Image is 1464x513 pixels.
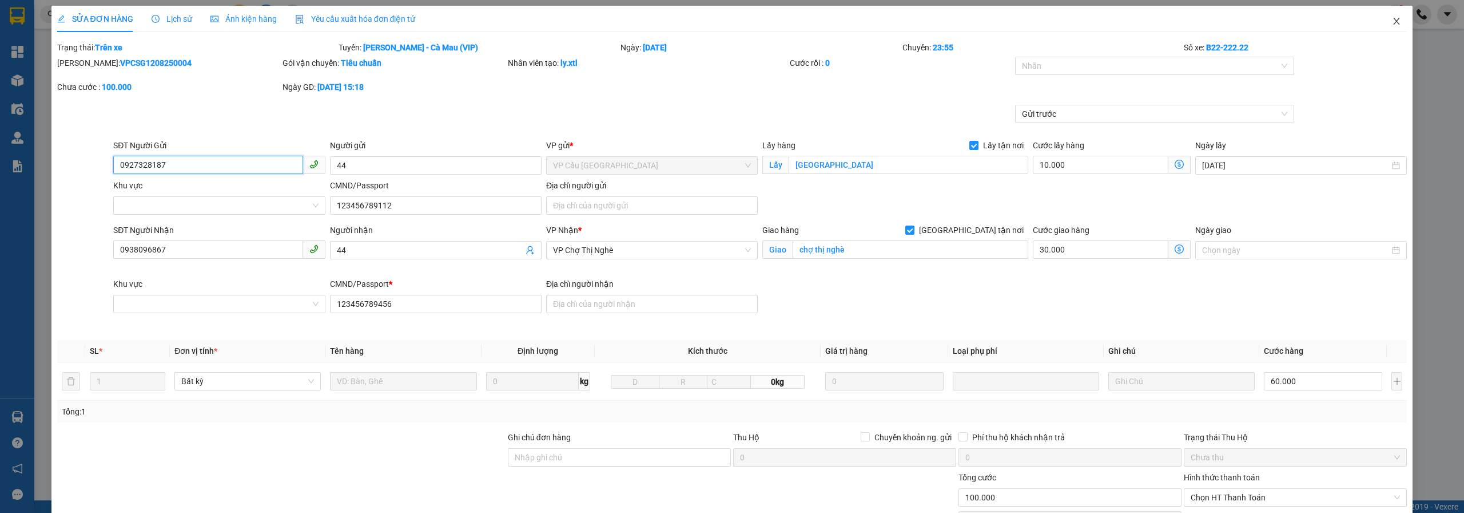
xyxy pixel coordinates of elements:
[317,82,364,92] b: [DATE] 15:18
[546,226,578,235] span: VP Nhận
[546,295,758,313] input: Địa chỉ của người nhận
[643,43,667,52] b: [DATE]
[762,141,795,150] span: Lấy hàng
[1104,340,1259,362] th: Ghi chú
[825,58,830,68] b: 0
[1381,6,1413,38] button: Close
[1391,372,1402,390] button: plus
[1184,473,1260,482] label: Hình thức thanh toán
[508,433,571,442] label: Ghi chú đơn hàng
[1206,43,1248,52] b: B22-222.22
[1264,346,1303,356] span: Cước hàng
[102,82,132,92] b: 100.000
[733,433,759,442] span: Thu Hộ
[1022,105,1288,123] span: Gửi trước
[579,372,590,390] span: kg
[1202,244,1390,256] input: Ngày giao
[762,240,793,259] span: Giao
[968,431,1069,444] span: Phí thu hộ khách nhận trả
[914,224,1028,236] span: [GEOGRAPHIC_DATA] tận nơi
[120,58,192,68] b: VPCSG1208250004
[1191,489,1400,506] span: Chọn HT Thanh Toán
[508,57,787,69] div: Nhân viên tạo:
[283,57,506,69] div: Gói vận chuyển:
[546,179,758,192] div: Địa chỉ người gửi
[611,375,659,389] input: D
[57,81,280,93] div: Chưa cước :
[309,244,319,254] span: phone
[1175,160,1184,169] span: dollar-circle
[1184,431,1407,444] div: Trạng thái Thu Hộ
[295,14,416,23] span: Yêu cầu xuất hóa đơn điện tử
[57,15,65,23] span: edit
[553,157,751,174] span: VP Cầu Sài Gòn
[57,14,133,23] span: SỬA ĐƠN HÀNG
[283,81,506,93] div: Ngày GD:
[825,372,944,390] input: 0
[619,41,901,54] div: Ngày:
[560,58,578,68] b: ly.xtl
[330,179,542,192] div: CMND/Passport
[174,346,217,356] span: Đơn vị tính
[1392,17,1401,26] span: close
[870,431,956,444] span: Chuyển khoản ng. gửi
[181,373,314,390] span: Bất kỳ
[95,43,122,52] b: Trên xe
[330,224,542,236] div: Người nhận
[113,278,325,290] div: Khu vực
[762,226,799,235] span: Giao hàng
[56,41,338,54] div: Trạng thái:
[210,15,218,23] span: picture
[363,43,478,52] b: [PERSON_NAME] - Cà Mau (VIP)
[958,473,996,482] span: Tổng cước
[1191,449,1400,466] span: Chưa thu
[1195,226,1231,235] label: Ngày giao
[1183,41,1408,54] div: Số xe:
[518,346,558,356] span: Định lượng
[330,278,542,290] div: CMND/Passport
[508,448,731,467] input: Ghi chú đơn hàng
[113,224,325,236] div: SĐT Người Nhận
[330,372,476,390] input: VD: Bàn, Ghế
[546,278,758,290] div: Địa chỉ người nhận
[978,139,1028,152] span: Lấy tận nơi
[688,346,727,356] span: Kích thước
[546,139,758,152] div: VP gửi
[762,156,789,174] span: Lấy
[57,57,280,69] div: [PERSON_NAME]:
[1033,156,1168,174] input: Cước lấy hàng
[546,196,758,215] input: Địa chỉ của người gửi
[789,156,1028,174] input: Lấy tận nơi
[1033,141,1084,150] label: Cước lấy hàng
[1033,240,1168,259] input: Cước giao hàng
[330,346,364,356] span: Tên hàng
[309,160,319,169] span: phone
[113,139,325,152] div: SĐT Người Gửi
[793,240,1028,259] input: Giao tận nơi
[113,179,325,192] div: Khu vực
[948,340,1104,362] th: Loại phụ phí
[341,58,381,68] b: Tiêu chuẩn
[90,346,99,356] span: SL
[825,346,868,356] span: Giá trị hàng
[1195,141,1226,150] label: Ngày lấy
[1033,226,1089,235] label: Cước giao hàng
[751,375,805,389] span: 0kg
[1202,159,1390,172] input: Ngày lấy
[62,372,80,390] button: delete
[790,57,1013,69] div: Cước rồi :
[901,41,1183,54] div: Chuyến:
[337,41,619,54] div: Tuyến:
[210,14,277,23] span: Ảnh kiện hàng
[933,43,953,52] b: 23:55
[659,375,707,389] input: R
[330,139,542,152] div: Người gửi
[526,246,535,255] span: user-add
[295,15,304,24] img: icon
[152,15,160,23] span: clock-circle
[62,405,564,418] div: Tổng: 1
[1175,244,1184,254] span: dollar-circle
[707,375,751,389] input: C
[152,14,192,23] span: Lịch sử
[1108,372,1255,390] input: Ghi Chú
